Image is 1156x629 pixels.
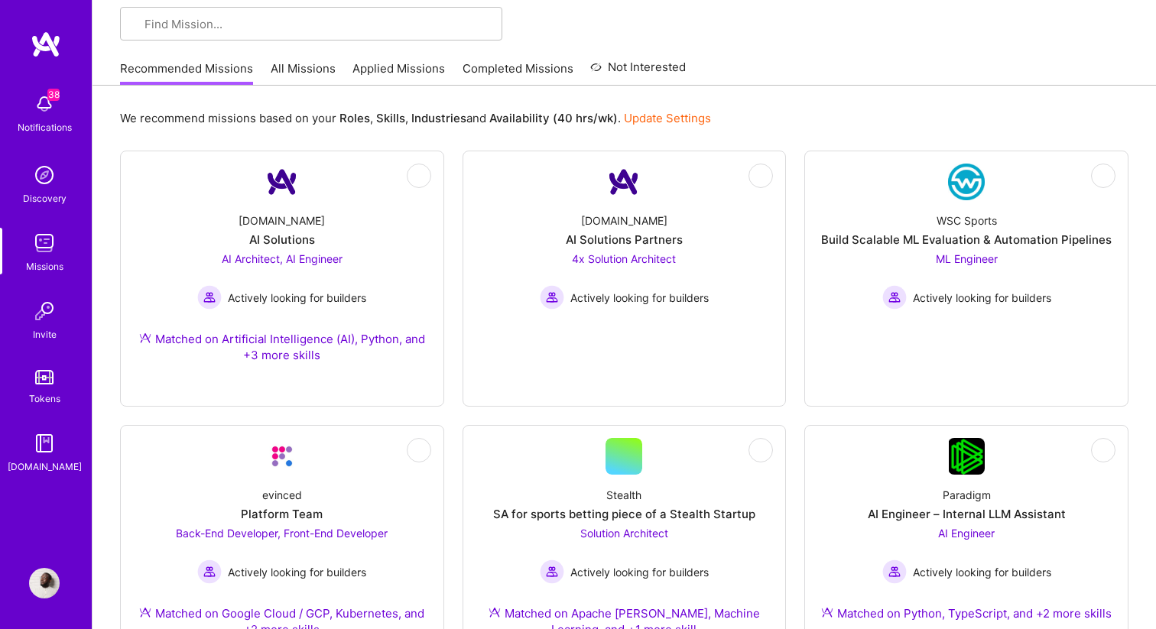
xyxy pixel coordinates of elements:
b: Industries [411,111,466,125]
div: evinced [262,487,302,503]
img: Invite [29,296,60,326]
a: Not Interested [590,58,686,86]
a: Completed Missions [463,60,573,86]
img: Ateam Purple Icon [821,606,833,618]
img: bell [29,89,60,119]
span: AI Engineer [938,527,995,540]
div: Invite [33,326,57,342]
div: Stealth [606,487,641,503]
span: 38 [47,89,60,101]
img: tokens [35,370,54,384]
b: Roles [339,111,370,125]
p: We recommend missions based on your , , and . [120,110,711,126]
div: WSC Sports [937,212,997,229]
i: icon EyeClosed [755,444,767,456]
a: Recommended Missions [120,60,253,86]
img: Ateam Purple Icon [489,606,501,618]
div: [DOMAIN_NAME] [8,459,82,475]
b: Skills [376,111,405,125]
span: Actively looking for builders [570,564,709,580]
img: Actively looking for builders [540,559,564,584]
span: Actively looking for builders [570,290,709,306]
img: discovery [29,160,60,190]
span: Back-End Developer, Front-End Developer [176,527,388,540]
i: icon EyeClosed [413,444,425,456]
i: icon EyeClosed [413,170,425,182]
img: guide book [29,428,60,459]
img: Company Logo [949,438,985,475]
span: Actively looking for builders [228,290,366,306]
span: ML Engineer [936,252,998,265]
img: Company Logo [606,164,642,200]
img: Actively looking for builders [197,285,222,310]
div: Matched on Python, TypeScript, and +2 more skills [821,605,1112,621]
div: Build Scalable ML Evaluation & Automation Pipelines [821,232,1112,248]
img: Actively looking for builders [882,559,907,584]
img: logo [31,31,61,58]
img: Actively looking for builders [882,285,907,310]
div: Notifications [18,119,72,135]
div: Discovery [23,190,67,206]
span: 4x Solution Architect [572,252,676,265]
a: All Missions [271,60,336,86]
a: Company Logo[DOMAIN_NAME]AI SolutionsAI Architect, AI Engineer Actively looking for buildersActiv... [133,164,431,381]
img: User Avatar [29,568,60,598]
a: Company LogoWSC SportsBuild Scalable ML Evaluation & Automation PipelinesML Engineer Actively loo... [817,164,1115,310]
span: AI Architect, AI Engineer [222,252,343,265]
img: Actively looking for builders [197,559,222,584]
span: Actively looking for builders [913,290,1051,306]
b: Availability (40 hrs/wk) [489,111,618,125]
div: AI Solutions Partners [566,232,683,248]
div: SA for sports betting piece of a Stealth Startup [493,506,755,522]
img: Ateam Purple Icon [139,332,151,344]
div: [DOMAIN_NAME] [581,212,667,229]
img: Company Logo [264,438,300,475]
i: icon SearchGrey [132,19,144,31]
div: Tokens [29,391,60,407]
a: Company Logo[DOMAIN_NAME]AI Solutions Partners4x Solution Architect Actively looking for builders... [476,164,774,310]
div: Platform Team [241,506,323,522]
img: Company Logo [948,164,985,200]
div: [DOMAIN_NAME] [239,212,325,229]
input: Find Mission... [144,16,490,32]
img: Company Logo [264,164,300,200]
i: icon EyeClosed [1097,170,1109,182]
i: icon EyeClosed [1097,444,1109,456]
img: Actively looking for builders [540,285,564,310]
div: Paradigm [943,487,991,503]
a: Update Settings [624,111,711,125]
div: AI Engineer – Internal LLM Assistant [868,506,1066,522]
a: Applied Missions [352,60,445,86]
span: Solution Architect [580,527,668,540]
a: User Avatar [25,568,63,598]
div: Missions [26,258,63,274]
span: Actively looking for builders [228,564,366,580]
i: icon EyeClosed [755,170,767,182]
img: Ateam Purple Icon [139,606,151,618]
div: AI Solutions [249,232,315,248]
div: Matched on Artificial Intelligence (AI), Python, and +3 more skills [133,331,431,363]
span: Actively looking for builders [913,564,1051,580]
img: teamwork [29,228,60,258]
